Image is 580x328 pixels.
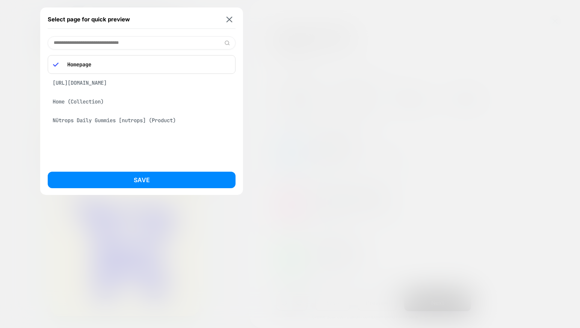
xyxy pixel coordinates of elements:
[2,11,58,15] span: ✨ Sign up and save up to 52% ✨
[48,172,236,188] button: Save
[227,16,233,22] img: close
[48,76,236,90] div: [URL][DOMAIN_NAME]
[53,62,59,67] img: blue checkmark
[6,254,62,286] iframe: Marketing Popup
[48,16,130,23] span: Select page for quick preview
[224,40,230,46] img: edit
[48,113,236,127] div: Nütrops Daily Gummies [nutrops] (Product)
[63,61,230,68] p: Homepage
[48,94,236,109] div: Home (Collection)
